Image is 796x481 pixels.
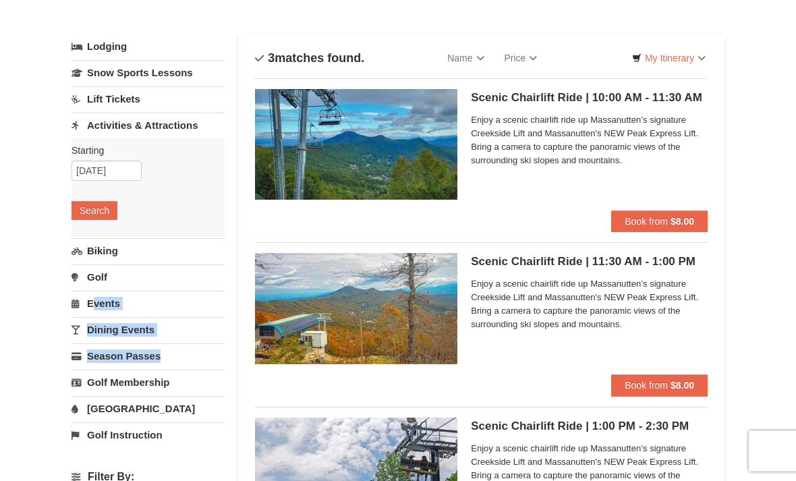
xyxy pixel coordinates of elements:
[72,265,225,290] a: Golf
[72,344,225,369] a: Season Passes
[255,90,457,200] img: 24896431-1-a2e2611b.jpg
[255,254,457,364] img: 24896431-13-a88f1aaf.jpg
[72,35,225,59] a: Lodging
[72,423,225,448] a: Golf Instruction
[625,217,668,227] span: Book from
[671,380,694,391] strong: $8.00
[255,52,364,65] h4: matches found.
[72,61,225,86] a: Snow Sports Lessons
[611,211,708,233] button: Book from $8.00
[471,420,708,434] h5: Scenic Chairlift Ride | 1:00 PM - 2:30 PM
[72,370,225,395] a: Golf Membership
[268,52,275,65] span: 3
[437,45,494,72] a: Name
[72,144,215,158] label: Starting
[72,202,117,221] button: Search
[471,256,708,269] h5: Scenic Chairlift Ride | 11:30 AM - 1:00 PM
[72,113,225,138] a: Activities & Attractions
[623,49,714,69] a: My Itinerary
[625,380,668,391] span: Book from
[471,278,708,332] span: Enjoy a scenic chairlift ride up Massanutten’s signature Creekside Lift and Massanutten's NEW Pea...
[72,318,225,343] a: Dining Events
[671,217,694,227] strong: $8.00
[72,239,225,264] a: Biking
[471,92,708,105] h5: Scenic Chairlift Ride | 10:00 AM - 11:30 AM
[494,45,548,72] a: Price
[72,87,225,112] a: Lift Tickets
[471,114,708,168] span: Enjoy a scenic chairlift ride up Massanutten’s signature Creekside Lift and Massanutten's NEW Pea...
[611,375,708,397] button: Book from $8.00
[72,291,225,316] a: Events
[72,397,225,422] a: [GEOGRAPHIC_DATA]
